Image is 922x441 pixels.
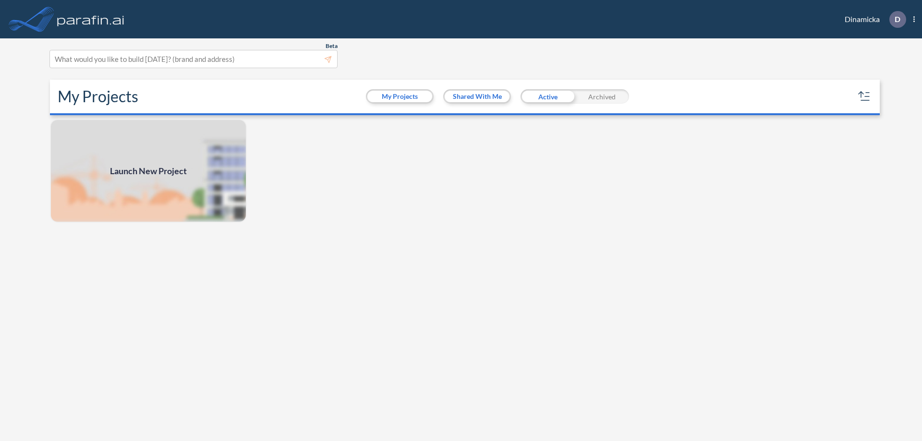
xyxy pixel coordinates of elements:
[830,11,915,28] div: Dinamicka
[521,89,575,104] div: Active
[110,165,187,178] span: Launch New Project
[50,119,247,223] a: Launch New Project
[575,89,629,104] div: Archived
[895,15,900,24] p: D
[326,42,338,50] span: Beta
[50,119,247,223] img: add
[55,10,126,29] img: logo
[857,89,872,104] button: sort
[58,87,138,106] h2: My Projects
[367,91,432,102] button: My Projects
[445,91,510,102] button: Shared With Me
